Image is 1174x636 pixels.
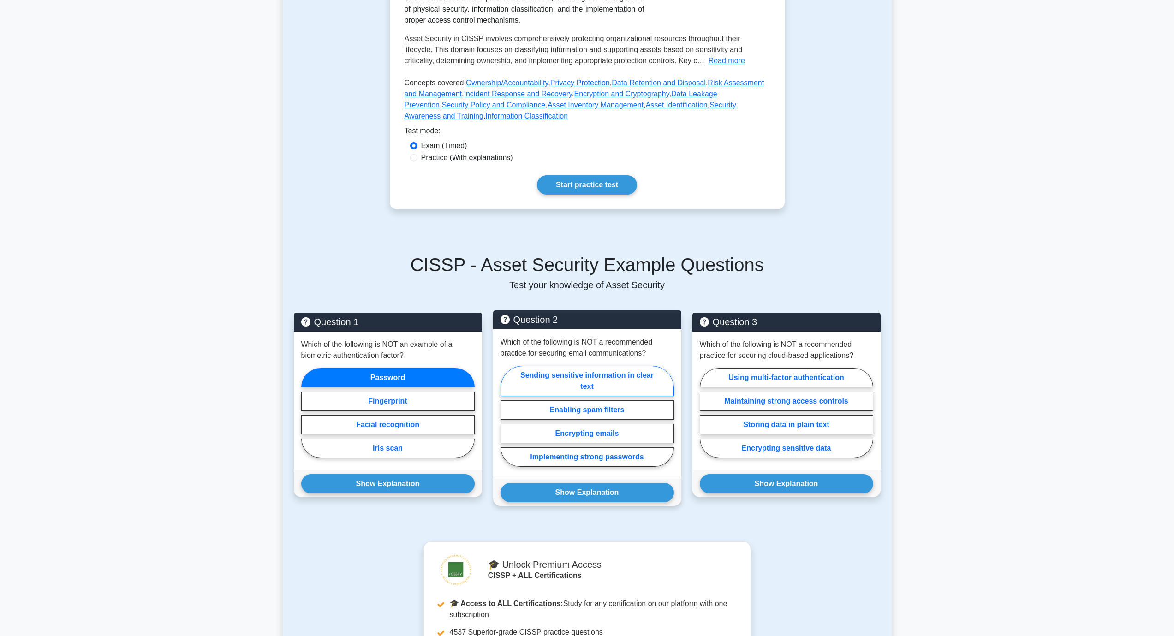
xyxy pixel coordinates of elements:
[550,79,610,87] a: Privacy Protection
[485,112,568,120] a: Information Classification
[405,35,743,65] span: Asset Security in CISSP involves comprehensively protecting organizational resources throughout t...
[501,424,674,443] label: Encrypting emails
[700,316,873,327] h5: Question 3
[464,90,572,98] a: Incident Response and Recovery
[501,337,674,359] p: Which of the following is NOT a recommended practice for securing email communications?
[645,101,707,109] a: Asset Identification
[441,101,545,109] a: Security Policy and Compliance
[301,316,475,327] h5: Question 1
[294,279,881,291] p: Test your knowledge of Asset Security
[466,79,548,87] a: Ownership/Accountability
[700,392,873,411] label: Maintaining strong access controls
[700,415,873,434] label: Storing data in plain text
[537,175,637,195] a: Start practice test
[301,415,475,434] label: Facial recognition
[301,392,475,411] label: Fingerprint
[501,447,674,467] label: Implementing strong passwords
[301,439,475,458] label: Iris scan
[501,314,674,325] h5: Question 2
[294,254,881,276] h5: CISSP - Asset Security Example Questions
[301,339,475,361] p: Which of the following is NOT an example of a biometric authentication factor?
[405,125,770,140] div: Test mode:
[548,101,644,109] a: Asset Inventory Management
[421,140,467,151] label: Exam (Timed)
[301,474,475,493] button: Show Explanation
[612,79,706,87] a: Data Retention and Disposal
[405,90,717,109] a: Data Leakage Prevention
[501,483,674,502] button: Show Explanation
[700,474,873,493] button: Show Explanation
[709,55,745,66] button: Read more
[501,366,674,396] label: Sending sensitive information in clear text
[700,368,873,387] label: Using multi-factor authentication
[700,439,873,458] label: Encrypting sensitive data
[574,90,669,98] a: Encryption and Cryptography
[501,400,674,420] label: Enabling spam filters
[301,368,475,387] label: Password
[421,152,513,163] label: Practice (With explanations)
[700,339,873,361] p: Which of the following is NOT a recommended practice for securing cloud-based applications?
[405,77,770,125] p: Concepts covered: , , , , , , , , , , ,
